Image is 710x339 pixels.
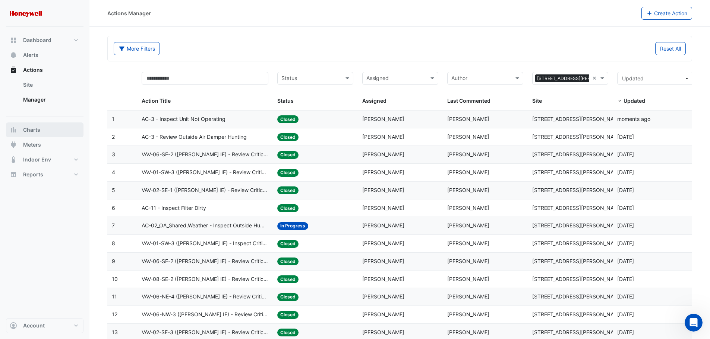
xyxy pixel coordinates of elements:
[142,310,269,319] span: VAV-06-NW-3 ([PERSON_NAME] IE) - Review Critical Sensor Outside Range
[447,116,489,122] span: [PERSON_NAME]
[112,329,118,335] span: 13
[532,276,623,282] span: [STREET_ADDRESS][PERSON_NAME]
[532,240,623,246] span: [STREET_ADDRESS][PERSON_NAME]
[362,329,404,335] span: [PERSON_NAME]
[447,222,489,228] span: [PERSON_NAME]
[532,187,623,193] span: [STREET_ADDRESS][PERSON_NAME]
[447,205,489,211] span: [PERSON_NAME]
[447,258,489,264] span: [PERSON_NAME]
[617,116,650,122] span: 2025-08-21T13:50:49.649
[10,36,17,44] app-icon: Dashboard
[277,97,294,104] span: Status
[617,258,634,264] span: 2025-07-18T14:03:45.521
[532,222,623,228] span: [STREET_ADDRESS][PERSON_NAME]
[112,116,114,122] span: 1
[532,329,623,335] span: [STREET_ADDRESS][PERSON_NAME]
[10,141,17,148] app-icon: Meters
[10,156,17,163] app-icon: Indoor Env
[447,311,489,317] span: [PERSON_NAME]
[112,258,115,264] span: 9
[362,240,404,246] span: [PERSON_NAME]
[617,222,634,228] span: 2025-07-18T14:31:48.737
[23,66,43,74] span: Actions
[142,150,269,159] span: VAV-06-SE-2 ([PERSON_NAME] IE) - Review Critical Sensor Outside Range
[17,77,83,92] a: Site
[532,293,623,300] span: [STREET_ADDRESS][PERSON_NAME]
[617,329,634,335] span: 2025-07-18T14:00:17.895
[142,275,269,284] span: VAV-08-SE-2 ([PERSON_NAME] IE) - Review Critical Sensor Outside Range
[362,97,386,104] span: Assigned
[617,311,634,317] span: 2025-07-18T14:01:15.779
[362,205,404,211] span: [PERSON_NAME]
[23,51,38,59] span: Alerts
[447,151,489,157] span: [PERSON_NAME]
[114,42,160,55] button: More Filters
[624,97,645,104] span: Updated
[277,258,299,265] span: Closed
[535,74,619,83] span: [STREET_ADDRESS][PERSON_NAME]
[6,152,83,167] button: Indoor Env
[592,74,599,83] span: Clear
[112,240,115,246] span: 8
[655,42,686,55] button: Reset All
[447,97,490,104] span: Last Commented
[142,257,269,266] span: VAV-06-SE-2 ([PERSON_NAME] IE) - Review Critical Sensor Outside Range
[277,151,299,159] span: Closed
[142,239,269,248] span: VAV-01-SW-3 ([PERSON_NAME] IE) - Inspect Critical Sensor Broken
[617,169,634,175] span: 2025-08-19T14:23:41.318
[617,293,634,300] span: 2025-07-18T14:01:57.957
[362,293,404,300] span: [PERSON_NAME]
[6,137,83,152] button: Meters
[362,134,404,140] span: [PERSON_NAME]
[6,63,83,77] button: Actions
[107,9,151,17] div: Actions Manager
[23,141,41,148] span: Meters
[362,169,404,175] span: [PERSON_NAME]
[685,314,703,332] iframe: Intercom live chat
[10,66,17,74] app-icon: Actions
[23,126,40,134] span: Charts
[112,151,115,157] span: 3
[532,134,623,140] span: [STREET_ADDRESS][PERSON_NAME]
[142,97,171,104] span: Action Title
[112,205,115,211] span: 6
[277,186,299,194] span: Closed
[362,311,404,317] span: [PERSON_NAME]
[112,222,115,228] span: 7
[532,311,623,317] span: [STREET_ADDRESS][PERSON_NAME]
[142,221,269,230] span: AC-02_OA_Shared,Weather - Inspect Outside Humidity Miscalibrated Sensor
[277,222,308,230] span: In Progress
[532,258,623,264] span: [STREET_ADDRESS][PERSON_NAME]
[447,169,489,175] span: [PERSON_NAME]
[9,6,42,21] img: Company Logo
[10,51,17,59] app-icon: Alerts
[112,276,118,282] span: 10
[447,240,489,246] span: [PERSON_NAME]
[362,276,404,282] span: [PERSON_NAME]
[617,240,634,246] span: 2025-07-18T14:04:33.086
[6,48,83,63] button: Alerts
[142,292,269,301] span: VAV-06-NE-4 ([PERSON_NAME] IE) - Review Critical Sensor Outside Range
[617,72,693,85] button: Updated
[23,322,45,329] span: Account
[277,133,299,141] span: Closed
[532,151,623,157] span: [STREET_ADDRESS][PERSON_NAME]
[447,293,489,300] span: [PERSON_NAME]
[23,36,51,44] span: Dashboard
[362,151,404,157] span: [PERSON_NAME]
[277,293,299,301] span: Closed
[6,167,83,182] button: Reports
[362,258,404,264] span: [PERSON_NAME]
[112,134,115,140] span: 2
[447,329,489,335] span: [PERSON_NAME]
[6,318,83,333] button: Account
[6,77,83,110] div: Actions
[532,116,623,122] span: [STREET_ADDRESS][PERSON_NAME]
[277,169,299,177] span: Closed
[617,205,634,211] span: 2025-08-05T08:12:19.614
[10,126,17,134] app-icon: Charts
[142,328,269,337] span: VAV-02-SE-3 ([PERSON_NAME] IE) - Review Critical Sensor Outside Range
[142,204,206,212] span: AC-11 - Inspect Filter Dirty
[112,169,115,175] span: 4
[277,275,299,283] span: Closed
